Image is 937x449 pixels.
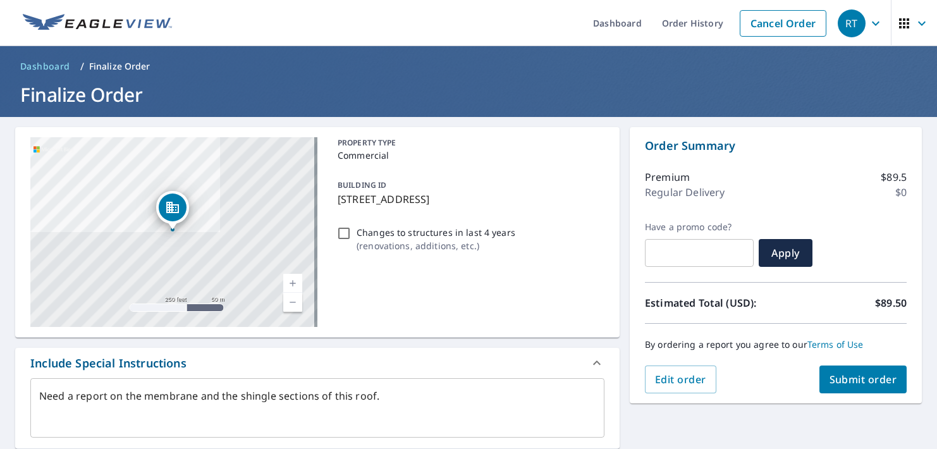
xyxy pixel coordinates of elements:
[830,372,897,386] span: Submit order
[645,366,716,393] button: Edit order
[338,137,599,149] p: PROPERTY TYPE
[283,274,302,293] a: Current Level 17, Zoom In
[645,169,690,185] p: Premium
[89,60,150,73] p: Finalize Order
[338,192,599,207] p: [STREET_ADDRESS]
[23,14,172,33] img: EV Logo
[338,149,599,162] p: Commercial
[357,226,515,239] p: Changes to structures in last 4 years
[283,293,302,312] a: Current Level 17, Zoom Out
[759,239,812,267] button: Apply
[875,295,907,311] p: $89.50
[655,372,706,386] span: Edit order
[80,59,84,74] li: /
[15,56,75,77] a: Dashboard
[30,355,187,372] div: Include Special Instructions
[20,60,70,73] span: Dashboard
[819,366,907,393] button: Submit order
[645,295,776,311] p: Estimated Total (USD):
[895,185,907,200] p: $0
[838,9,866,37] div: RT
[807,338,864,350] a: Terms of Use
[39,390,596,426] textarea: Need a report on the membrane and the shingle sections of this roof.
[338,180,386,190] p: BUILDING ID
[769,246,802,260] span: Apply
[645,221,754,233] label: Have a promo code?
[15,82,922,108] h1: Finalize Order
[156,191,189,230] div: Dropped pin, building 1, Commercial property, W2725 Hillside Rd Green Lake, WI 54941
[881,169,907,185] p: $89.5
[645,339,907,350] p: By ordering a report you agree to our
[15,56,922,77] nav: breadcrumb
[740,10,826,37] a: Cancel Order
[357,239,515,252] p: ( renovations, additions, etc. )
[15,348,620,378] div: Include Special Instructions
[645,137,907,154] p: Order Summary
[645,185,725,200] p: Regular Delivery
